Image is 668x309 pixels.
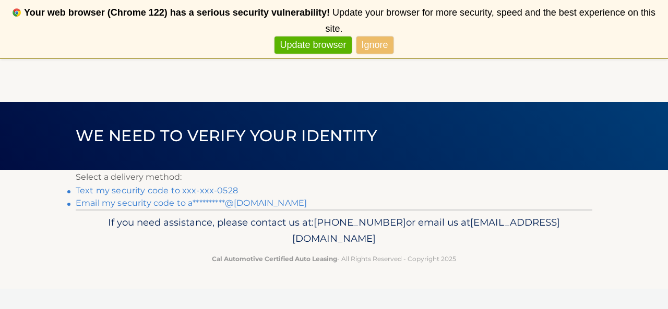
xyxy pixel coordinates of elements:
p: - All Rights Reserved - Copyright 2025 [82,253,586,264]
span: We need to verify your identity [76,126,377,145]
a: Text my security code to xxx-xxx-0528 [76,186,238,195]
a: Ignore [356,36,393,54]
a: Email my security code to a**********@[DOMAIN_NAME] [76,198,307,208]
p: If you need assistance, please contact us at: or email us at [82,214,586,248]
span: [PHONE_NUMBER] [314,216,406,228]
strong: Cal Automotive Certified Auto Leasing [212,255,337,263]
b: Your web browser (Chrome 122) has a serious security vulnerability! [24,7,330,18]
a: Update browser [275,36,351,54]
p: Select a delivery method: [76,170,592,184]
span: Update your browser for more security, speed and the best experience on this site. [325,7,655,34]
